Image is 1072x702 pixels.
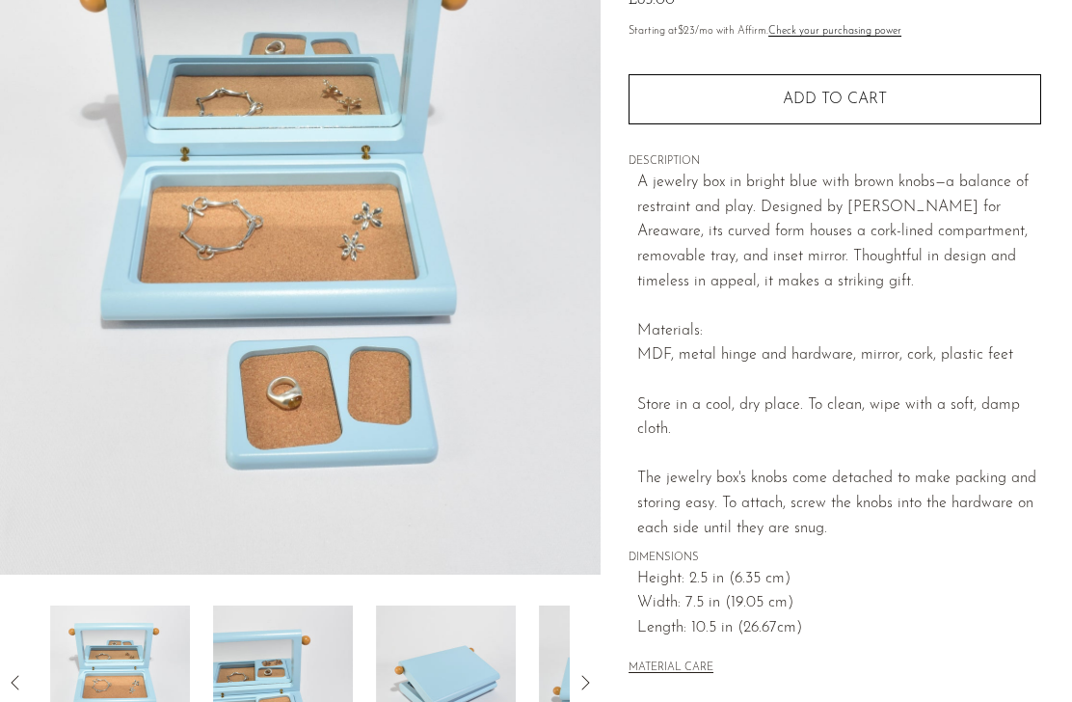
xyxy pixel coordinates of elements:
span: Materials: [637,323,703,338]
p: A jewelry box in bright blue with brown knobs—a balance of restraint and play. Designed by [PERSO... [637,171,1041,541]
span: Width: 7.5 in (19.05 cm) [637,591,1041,616]
span: MDF, metal hinge and hardware, mirror, cork, plastic feet [637,347,1013,363]
a: Check your purchasing power - Learn more about Affirm Financing (opens in modal) [768,26,901,37]
span: DIMENSIONS [629,550,1041,567]
span: $23 [678,26,695,37]
button: MATERIAL CARE [629,661,713,676]
span: DESCRIPTION [629,153,1041,171]
button: Add to cart [629,74,1041,124]
span: The jewelry box's knobs come detached to make packing and storing easy. To attach, screw the knob... [637,471,1036,535]
span: Store in a cool, dry place. To clean, wipe with a soft, damp cloth. [637,397,1020,438]
span: Add to cart [783,92,887,107]
span: Height: 2.5 in (6.35 cm) [637,567,1041,592]
p: Starting at /mo with Affirm. [629,23,1041,40]
span: Length: 10.5 in (26.67cm) [637,616,1041,641]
